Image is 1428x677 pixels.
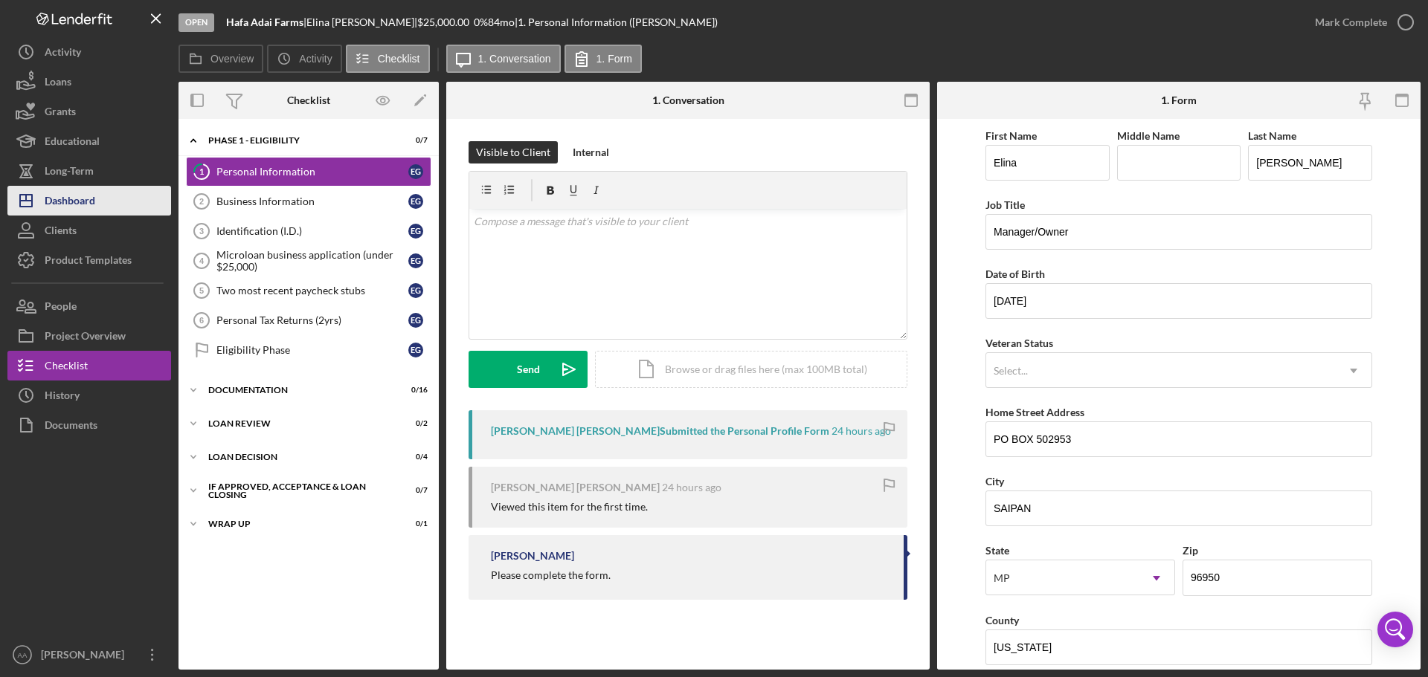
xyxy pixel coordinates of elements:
[45,156,94,190] div: Long-Term
[216,314,408,326] div: Personal Tax Returns (2yrs)
[45,245,132,279] div: Product Templates
[408,164,423,179] div: E G
[226,16,303,28] b: Hafa Adai Farms
[469,351,588,388] button: Send
[408,253,423,268] div: E G
[515,16,718,28] div: | 1. Personal Information ([PERSON_NAME])
[7,97,171,126] a: Grants
[45,97,76,130] div: Grants
[985,406,1084,418] label: Home Street Address
[199,256,205,265] tspan: 4
[652,94,724,106] div: 1. Conversation
[186,246,431,276] a: 4Microloan business application (under $25,000)EG
[1117,129,1180,142] label: Middle Name
[299,53,332,65] label: Activity
[401,519,428,528] div: 0 / 1
[45,380,80,414] div: History
[45,351,88,384] div: Checklist
[7,156,171,186] button: Long-Term
[408,283,423,298] div: E G
[45,291,77,325] div: People
[208,482,390,499] div: If approved, acceptance & loan closing
[7,321,171,351] button: Project Overview
[1183,544,1198,557] label: Zip
[45,126,100,160] div: Educational
[474,16,488,28] div: 0 %
[216,195,408,207] div: Business Information
[7,351,171,380] button: Checklist
[7,245,171,275] button: Product Templates
[985,614,1019,626] label: County
[199,166,204,176] tspan: 1
[208,136,390,145] div: Phase 1 - Eligibility
[37,640,134,673] div: [PERSON_NAME]
[186,216,431,246] a: 3Identification (I.D.)EG
[199,197,204,206] tspan: 2
[662,482,721,493] time: 2025-08-14 05:38
[478,53,551,65] label: 1. Conversation
[45,37,81,71] div: Activity
[985,198,1025,211] label: Job Title
[446,45,561,73] button: 1. Conversation
[45,67,71,100] div: Loans
[7,380,171,410] a: History
[287,94,330,106] div: Checklist
[208,386,390,395] div: Documentation
[1248,129,1296,142] label: Last Name
[1315,7,1387,37] div: Mark Complete
[573,141,609,163] div: Internal
[178,45,263,73] button: Overview
[7,37,171,67] button: Activity
[208,419,390,428] div: Loan Review
[417,16,474,28] div: $25,000.00
[216,166,408,178] div: Personal Information
[832,425,891,437] time: 2025-08-14 05:40
[45,321,126,354] div: Project Overview
[178,13,214,32] div: Open
[7,291,171,321] a: People
[994,572,1010,584] div: MP
[565,45,642,73] button: 1. Form
[401,386,428,395] div: 0 / 16
[199,316,204,325] tspan: 6
[469,141,558,163] button: Visible to Client
[994,365,1028,377] div: Select...
[210,53,254,65] label: Overview
[408,313,423,328] div: E G
[186,187,431,216] a: 2Business InformationEG
[985,268,1045,280] label: Date of Birth
[216,249,408,273] div: Microloan business application (under $25,000)
[346,45,430,73] button: Checklist
[401,136,428,145] div: 0 / 7
[491,425,829,437] div: [PERSON_NAME] [PERSON_NAME] Submitted the Personal Profile Form
[488,16,515,28] div: 84 mo
[208,453,390,461] div: Loan decision
[45,216,77,249] div: Clients
[7,186,171,216] button: Dashboard
[985,129,1037,142] label: First Name
[216,225,408,237] div: Identification (I.D.)
[401,453,428,461] div: 0 / 4
[7,410,171,440] button: Documents
[45,410,97,444] div: Documents
[226,16,306,28] div: |
[306,16,417,28] div: Elina [PERSON_NAME] |
[378,53,420,65] label: Checklist
[491,501,648,513] div: Viewed this item for the first time.
[401,419,428,428] div: 0 / 2
[517,351,540,388] div: Send
[186,305,431,335] a: 6Personal Tax Returns (2yrs)EG
[199,227,204,236] tspan: 3
[186,335,431,365] a: Eligibility PhaseEG
[7,126,171,156] button: Educational
[208,519,390,528] div: Wrap up
[491,569,611,581] div: Please complete the form.
[596,53,632,65] label: 1. Form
